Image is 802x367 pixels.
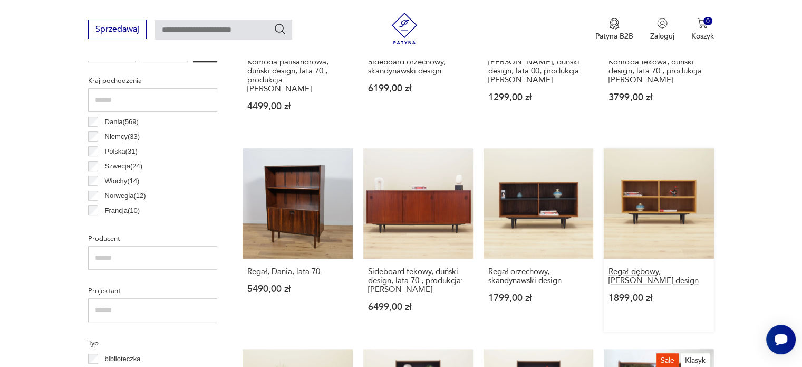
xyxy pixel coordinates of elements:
button: Sprzedawaj [88,20,147,39]
p: Projektant [88,285,217,297]
p: biblioteczka [105,353,141,365]
button: Szukaj [274,23,286,35]
p: Zaloguj [650,31,674,41]
p: 6499,00 zł [368,303,468,312]
h3: Regał orzechowy, skandynawski design [488,267,588,285]
h3: [PERSON_NAME], duński design, lata 00, produkcja: [PERSON_NAME] [488,58,588,84]
p: Włochy ( 14 ) [105,175,140,187]
p: 6199,00 zł [368,84,468,93]
p: Polska ( 31 ) [105,146,138,157]
img: Ikonka użytkownika [657,18,668,29]
p: Kraj pochodzenia [88,75,217,87]
button: Zaloguj [650,18,674,41]
p: 5490,00 zł [247,285,347,294]
p: Koszyk [691,31,714,41]
h3: Regał, Dania, lata 70. [247,267,347,276]
a: Sideboard tekowy, duński design, lata 70., produkcja: DaniaSideboard tekowy, duński design, lata ... [363,148,473,332]
p: 3799,00 zł [608,93,709,102]
h3: Sideboard tekowy, duński design, lata 70., produkcja: [PERSON_NAME] [368,267,468,294]
p: Producent [88,233,217,244]
a: Ikona medaluPatyna B2B [595,18,633,41]
a: Sprzedawaj [88,26,147,34]
p: Norwegia ( 12 ) [105,190,146,202]
p: 1799,00 zł [488,294,588,303]
h3: Regał dębowy, [PERSON_NAME] design [608,267,709,285]
p: Patyna B2B [595,31,633,41]
img: Patyna - sklep z meblami i dekoracjami vintage [389,13,420,44]
p: 1899,00 zł [608,294,709,303]
div: 0 [703,17,712,26]
h3: Komoda palisandrowa, duński design, lata 70., produkcja: [PERSON_NAME] [247,58,347,93]
a: Regał, Dania, lata 70.Regał, Dania, lata 70.5490,00 zł [243,148,352,332]
button: 0Koszyk [691,18,714,41]
img: Ikona medalu [609,18,620,30]
img: Ikona koszyka [697,18,708,29]
p: Francja ( 10 ) [105,205,140,217]
h3: Komoda tekowa, duński design, lata 70., produkcja: [PERSON_NAME] [608,58,709,84]
a: Regał orzechowy, skandynawski designRegał orzechowy, skandynawski design1799,00 zł [484,148,593,332]
p: 1299,00 zł [488,93,588,102]
p: Niemcy ( 33 ) [105,131,140,143]
iframe: Smartsupp widget button [766,325,796,354]
p: Czechosłowacja ( 6 ) [105,220,163,231]
h3: Sideboard orzechowy, skandynawski design [368,58,468,76]
p: 4499,00 zł [247,102,347,111]
p: Dania ( 569 ) [105,116,139,128]
button: Patyna B2B [595,18,633,41]
a: Regał dębowy, skandynawski designRegał dębowy, [PERSON_NAME] design1899,00 zł [604,148,713,332]
p: Typ [88,337,217,349]
p: Szwecja ( 24 ) [105,161,143,172]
